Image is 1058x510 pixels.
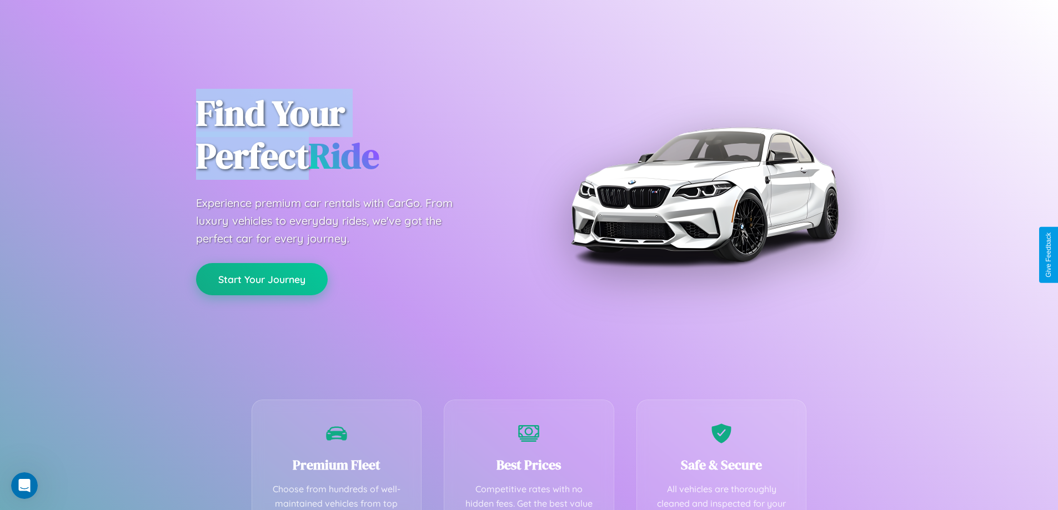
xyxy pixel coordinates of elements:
h3: Best Prices [461,456,597,474]
img: Premium BMW car rental vehicle [565,55,843,333]
span: Ride [309,132,379,180]
div: Give Feedback [1045,233,1052,277]
h3: Safe & Secure [654,456,790,474]
p: Experience premium car rentals with CarGo. From luxury vehicles to everyday rides, we've got the ... [196,194,474,248]
iframe: Intercom live chat [11,472,38,499]
button: Start Your Journey [196,263,328,295]
h3: Premium Fleet [269,456,405,474]
h1: Find Your Perfect [196,92,513,178]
